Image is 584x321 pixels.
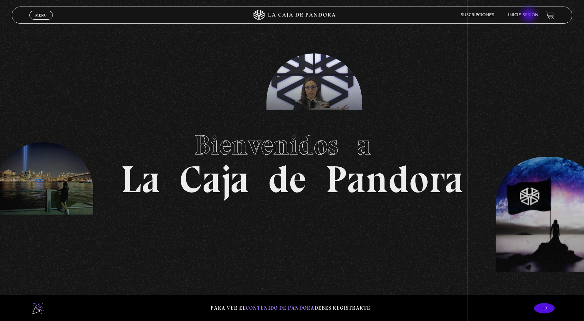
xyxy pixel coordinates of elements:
[461,13,494,17] a: Suscripciones
[121,123,464,198] h1: La Caja de Pandora
[545,10,555,20] a: View your shopping cart
[211,303,370,313] p: Para ver el debes registrarte
[194,128,390,162] span: Bienvenidos a
[246,305,314,311] span: contenido de Pandora
[33,19,49,23] span: Cerrar
[508,13,538,17] a: Inicie sesión
[35,13,47,17] span: Menu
